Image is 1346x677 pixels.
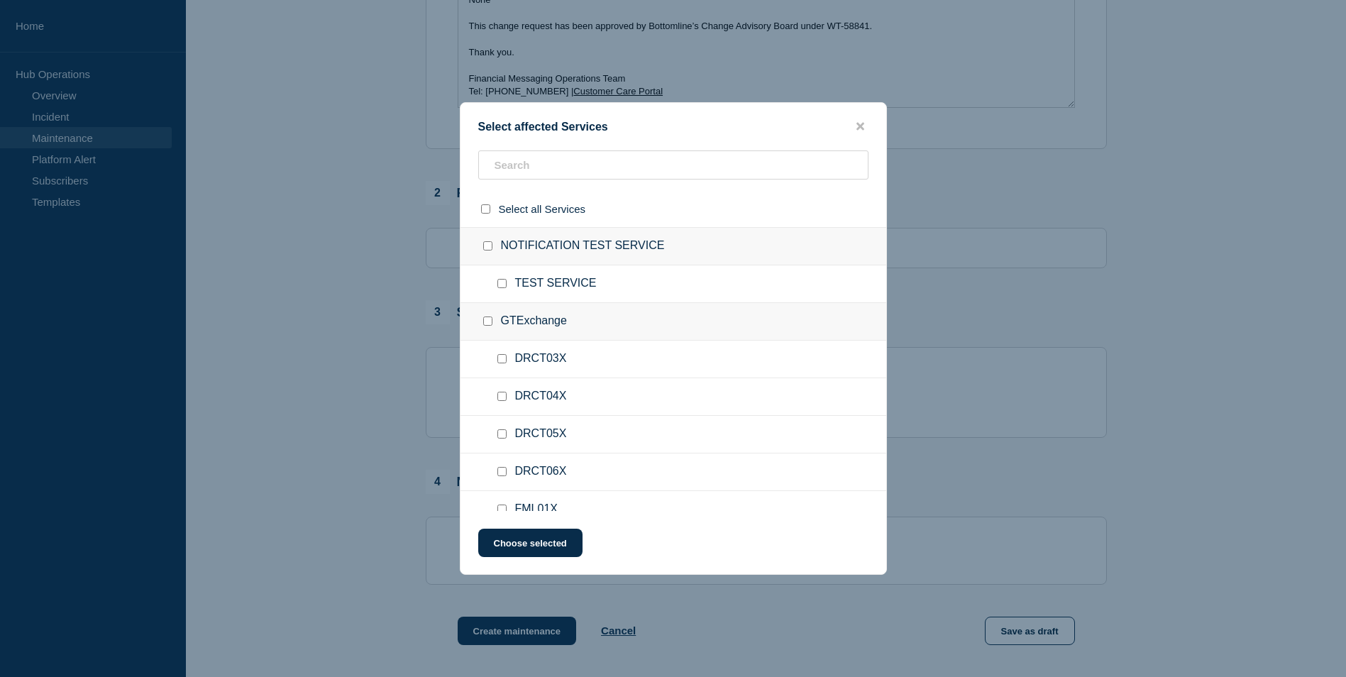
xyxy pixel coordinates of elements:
[515,427,567,441] span: DRCT05X
[478,529,583,557] button: Choose selected
[460,120,886,133] div: Select affected Services
[497,429,507,439] input: DRCT05X checkbox
[497,354,507,363] input: DRCT03X checkbox
[460,303,886,341] div: GTExchange
[499,203,586,215] span: Select all Services
[515,277,597,291] span: TEST SERVICE
[852,120,868,133] button: close button
[483,241,492,251] input: NOTIFICATION TEST SERVICE checkbox
[497,505,507,514] input: FML01X checkbox
[497,279,507,288] input: TEST SERVICE checkbox
[515,352,567,366] span: DRCT03X
[483,317,492,326] input: GTExchange checkbox
[515,390,567,404] span: DRCT04X
[515,465,567,479] span: DRCT06X
[460,227,886,265] div: NOTIFICATION TEST SERVICE
[515,502,558,517] span: FML01X
[497,467,507,476] input: DRCT06X checkbox
[497,392,507,401] input: DRCT04X checkbox
[481,204,490,214] input: select all checkbox
[478,150,868,180] input: Search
